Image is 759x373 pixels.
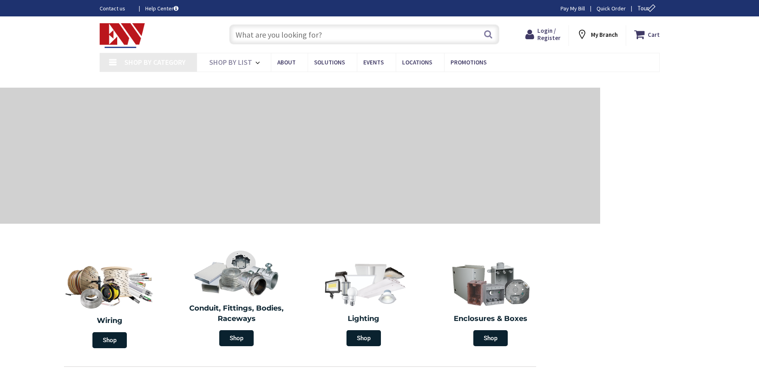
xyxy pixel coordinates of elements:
[100,23,145,48] img: Electrical Wholesalers, Inc.
[145,4,178,12] a: Help Center
[175,246,298,350] a: Conduit, Fittings, Bodies, Raceways Shop
[429,256,553,350] a: Enclosures & Boxes Shop
[597,4,626,12] a: Quick Order
[302,256,425,350] a: Lighting Shop
[451,58,487,66] span: Promotions
[433,314,549,324] h2: Enclosures & Boxes
[277,58,296,66] span: About
[46,256,173,352] a: Wiring Shop
[648,27,660,42] strong: Cart
[363,58,384,66] span: Events
[637,4,658,12] span: Tour
[306,314,421,324] h2: Lighting
[577,27,618,42] div: My Branch
[179,303,294,324] h2: Conduit, Fittings, Bodies, Raceways
[591,31,618,38] strong: My Branch
[100,4,132,12] a: Contact us
[402,58,432,66] span: Locations
[634,27,660,42] a: Cart
[525,27,561,42] a: Login / Register
[50,316,169,326] h2: Wiring
[314,58,345,66] span: Solutions
[346,330,381,346] span: Shop
[209,58,252,67] span: Shop By List
[473,330,508,346] span: Shop
[219,330,254,346] span: Shop
[229,24,499,44] input: What are you looking for?
[537,27,561,42] span: Login / Register
[92,332,127,348] span: Shop
[561,4,585,12] a: Pay My Bill
[124,58,186,67] span: Shop By Category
